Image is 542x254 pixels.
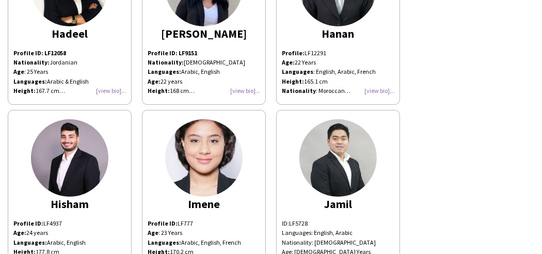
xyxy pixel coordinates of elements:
strong: Profile ID: [13,219,43,227]
b: Age [148,229,158,236]
div: Hanan [282,29,394,38]
p: LF12291 [282,49,394,58]
div: Nationality: [DEMOGRAPHIC_DATA] [282,238,394,247]
b: Height: [282,77,304,85]
b: Age [13,68,24,75]
span: LF5728 [289,219,308,227]
div: [PERSON_NAME] [148,29,260,38]
b: Languages: [13,77,47,85]
b: Profile ID: LF12058 [13,49,66,57]
b: Nationality: [13,58,50,66]
strong: Nationality: [148,58,184,66]
strong: Profile ID: LF9151 [148,49,197,57]
p: LF4937 [13,219,126,228]
b: Nationality [282,87,316,94]
p: Jordanian [13,58,126,67]
b: Height: [13,87,36,94]
p: LF777 [148,219,260,228]
strong: Age: [148,77,161,85]
div: Languages: English, Arabic [282,228,394,237]
strong: Height: [148,87,170,94]
div: ID: [282,219,394,228]
p: 22 Years : English, Arabic, French 165.1 cm : Moroccan [282,58,394,96]
div: Imene [148,199,260,209]
p: : 25 Years Arabic & English 167.7 cm [13,67,126,96]
strong: Age: [13,229,26,236]
img: thumb-651a7b0a98478.jpeg [31,119,108,197]
img: thumb-167457163963cfef7729a12.jpg [165,119,243,197]
img: thumb-654e39179d9cc.jpg [299,119,377,197]
b: Age: [282,58,295,66]
div: Jamil [282,199,394,209]
b: Languages [282,68,313,75]
div: Hisham [13,199,126,209]
p: 24 years [13,228,126,237]
b: Profile: [282,49,305,57]
strong: Languages: [148,239,181,246]
div: Hadeel [13,29,126,38]
strong: Languages: [13,239,47,246]
strong: Profile ID: [148,219,178,227]
strong: Languages: [148,68,181,75]
p: [DEMOGRAPHIC_DATA] Arabic, English 22 years 168 cm [148,58,260,96]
